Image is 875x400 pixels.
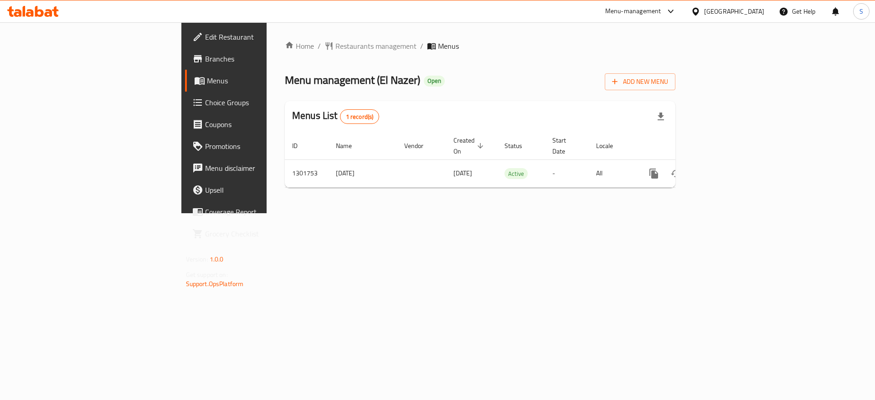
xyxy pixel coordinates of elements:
[292,109,379,124] h2: Menus List
[186,253,208,265] span: Version:
[665,163,687,185] button: Change Status
[185,48,328,70] a: Branches
[643,163,665,185] button: more
[285,70,420,90] span: Menu management ( El Nazer )
[453,167,472,179] span: [DATE]
[324,41,417,51] a: Restaurants management
[335,41,417,51] span: Restaurants management
[336,140,364,151] span: Name
[596,140,625,151] span: Locale
[185,113,328,135] a: Coupons
[589,159,636,187] td: All
[404,140,435,151] span: Vendor
[185,26,328,48] a: Edit Restaurant
[504,169,528,179] span: Active
[285,132,738,188] table: enhanced table
[205,228,320,239] span: Grocery Checklist
[636,132,738,160] th: Actions
[340,113,379,121] span: 1 record(s)
[205,141,320,152] span: Promotions
[205,206,320,217] span: Coverage Report
[650,106,672,128] div: Export file
[504,168,528,179] div: Active
[205,185,320,195] span: Upsell
[205,31,320,42] span: Edit Restaurant
[185,223,328,245] a: Grocery Checklist
[453,135,486,157] span: Created On
[205,119,320,130] span: Coupons
[438,41,459,51] span: Menus
[185,201,328,223] a: Coverage Report
[285,41,675,51] nav: breadcrumb
[329,159,397,187] td: [DATE]
[185,157,328,179] a: Menu disclaimer
[420,41,423,51] li: /
[205,97,320,108] span: Choice Groups
[186,278,244,290] a: Support.OpsPlatform
[205,163,320,174] span: Menu disclaimer
[612,76,668,87] span: Add New Menu
[207,75,320,86] span: Menus
[205,53,320,64] span: Branches
[605,73,675,90] button: Add New Menu
[292,140,309,151] span: ID
[860,6,863,16] span: S
[424,77,445,85] span: Open
[186,269,228,281] span: Get support on:
[605,6,661,17] div: Menu-management
[185,135,328,157] a: Promotions
[704,6,764,16] div: [GEOGRAPHIC_DATA]
[185,92,328,113] a: Choice Groups
[210,253,224,265] span: 1.0.0
[340,109,380,124] div: Total records count
[545,159,589,187] td: -
[552,135,578,157] span: Start Date
[424,76,445,87] div: Open
[185,70,328,92] a: Menus
[185,179,328,201] a: Upsell
[504,140,534,151] span: Status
